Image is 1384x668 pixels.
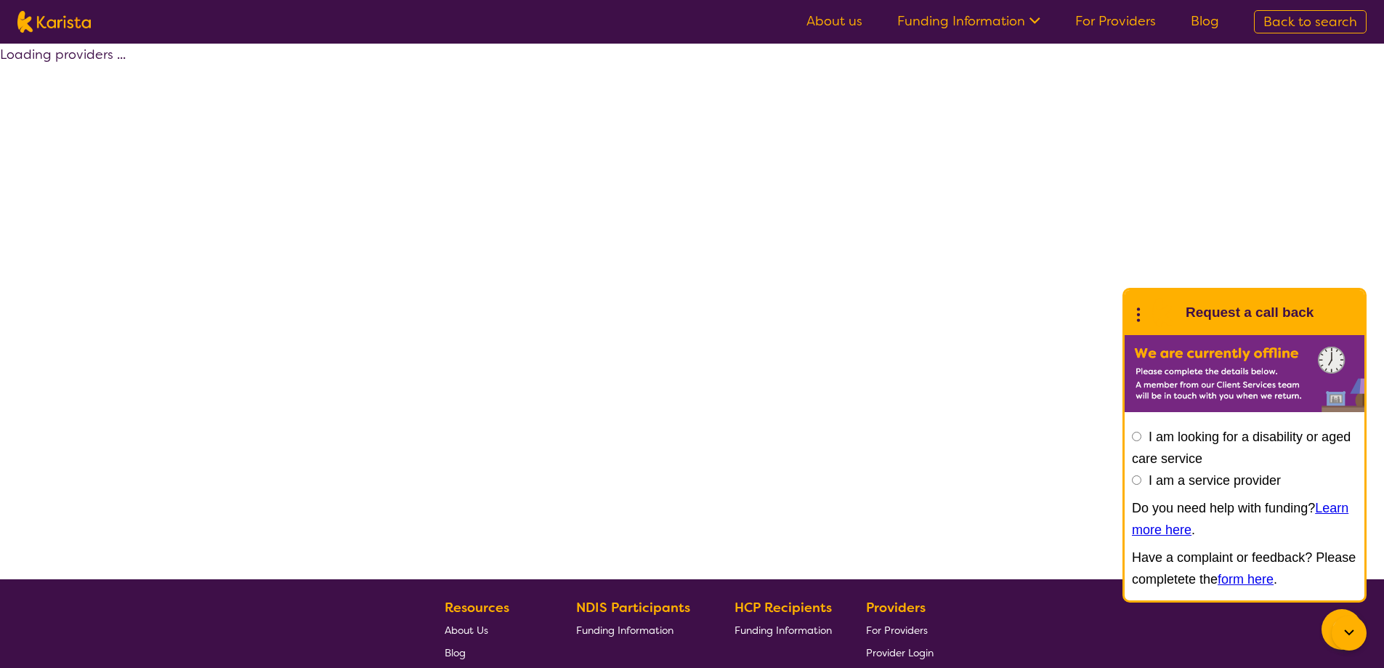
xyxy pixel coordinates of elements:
b: NDIS Participants [576,599,690,616]
a: Funding Information [735,619,832,641]
a: For Providers [1075,12,1156,30]
a: Blog [445,641,542,664]
span: For Providers [866,624,928,637]
span: Provider Login [866,646,934,659]
span: Funding Information [735,624,832,637]
p: Have a complaint or feedback? Please completete the . [1132,547,1357,590]
img: Karista [1148,298,1177,327]
span: Funding Information [576,624,673,637]
span: Back to search [1263,13,1357,31]
a: Provider Login [866,641,934,664]
img: Karista offline chat form to request call back [1125,335,1364,412]
b: Providers [866,599,926,616]
span: Blog [445,646,466,659]
img: Karista logo [17,11,91,33]
span: About Us [445,624,488,637]
a: For Providers [866,619,934,641]
a: Funding Information [897,12,1040,30]
b: Resources [445,599,509,616]
b: HCP Recipients [735,599,832,616]
label: I am a service provider [1149,473,1281,488]
p: Do you need help with funding? . [1132,497,1357,541]
a: form here [1218,572,1274,587]
a: Back to search [1254,10,1367,33]
button: Channel Menu [1322,609,1362,650]
h1: Request a call back [1186,302,1314,323]
a: Funding Information [576,619,701,641]
a: About us [806,12,862,30]
a: Blog [1191,12,1219,30]
label: I am looking for a disability or aged care service [1132,430,1351,466]
a: About Us [445,619,542,641]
